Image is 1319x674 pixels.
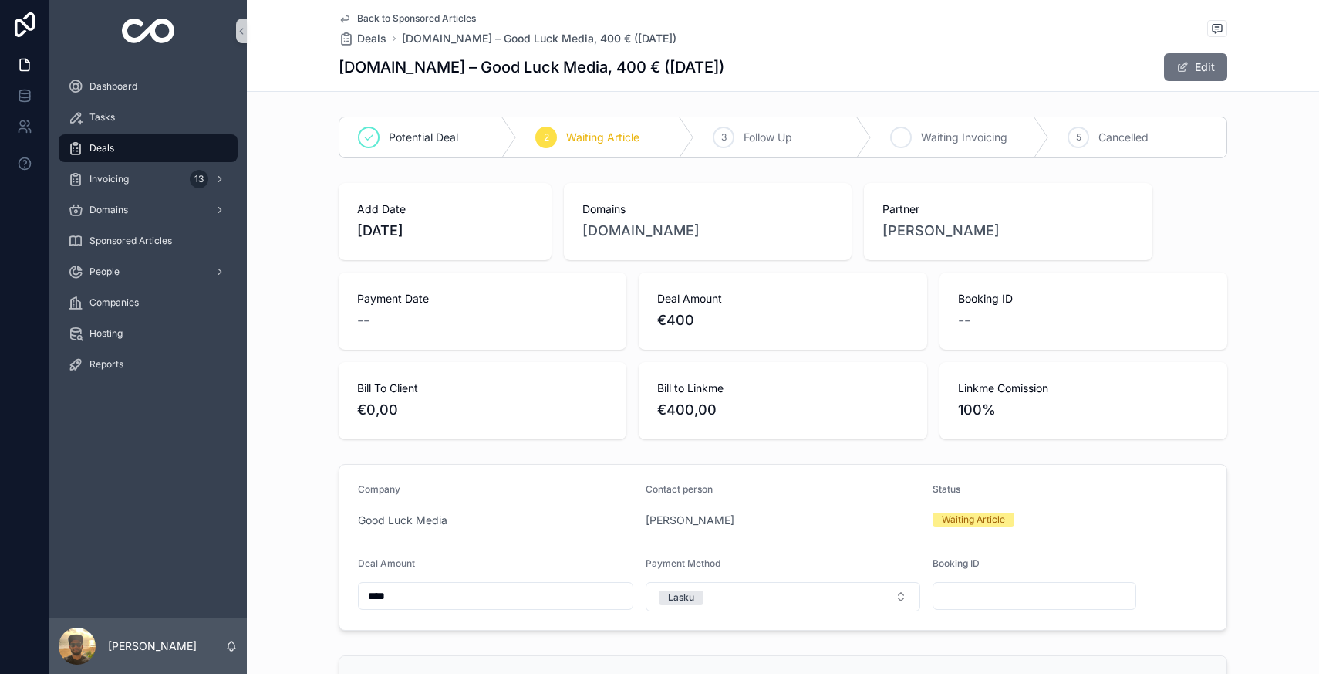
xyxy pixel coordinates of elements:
span: Invoicing [89,173,129,185]
span: Sponsored Articles [89,235,172,247]
span: Payment Date [357,291,608,307]
span: Companies [89,296,139,309]
span: Add Date [357,202,533,217]
span: Tasks [89,111,115,124]
div: 13 [190,170,208,188]
span: Back to Sponsored Articles [357,12,476,25]
span: Reports [89,358,123,371]
span: People [89,266,120,278]
a: Hosting [59,320,238,347]
span: Deal Amount [657,291,908,307]
p: [PERSON_NAME] [108,638,197,654]
span: Cancelled [1098,130,1149,145]
a: People [59,258,238,286]
span: Deals [89,142,114,154]
span: Contact person [646,483,713,495]
span: Bill to Linkme [657,381,908,396]
a: Reports [59,351,238,378]
span: 2 [544,131,549,144]
button: Select Button [646,582,921,611]
span: Status [933,483,960,495]
a: Deals [339,31,386,46]
a: [DOMAIN_NAME] [582,220,700,242]
a: Tasks [59,103,238,131]
span: Payment Method [646,557,720,569]
button: Edit [1164,53,1227,81]
span: Domains [89,204,128,216]
span: 3 [721,131,727,144]
a: Back to Sponsored Articles [339,12,476,25]
div: Waiting Article [942,513,1005,527]
span: €400 [657,310,908,331]
span: Booking ID [958,291,1209,307]
span: Linkme Comission [958,381,1209,396]
a: Deals [59,134,238,162]
span: €400,00 [657,399,908,421]
a: [PERSON_NAME] [646,513,734,528]
span: Bill To Client [357,381,608,396]
a: [DOMAIN_NAME] – Good Luck Media, 400 € ([DATE]) [402,31,676,46]
h1: [DOMAIN_NAME] – Good Luck Media, 400 € ([DATE]) [339,56,724,78]
span: Follow Up [744,130,792,145]
span: 5 [1076,131,1081,144]
span: Dashboard [89,80,137,93]
div: scrollable content [49,62,247,398]
div: Lasku [668,591,694,605]
span: Deals [357,31,386,46]
span: -- [958,310,970,331]
span: Partner [882,202,1133,217]
span: Company [358,483,400,495]
a: Dashboard [59,73,238,100]
span: Hosting [89,327,123,340]
span: €0,00 [357,399,608,421]
span: -- [357,310,369,331]
span: [DATE] [357,220,533,242]
span: Domains [582,202,833,217]
a: [PERSON_NAME] [882,220,1000,242]
span: Waiting Invoicing [921,130,1007,145]
span: Potential Deal [389,130,458,145]
a: Invoicing13 [59,165,238,193]
span: 100% [958,399,1209,421]
a: Sponsored Articles [59,227,238,255]
span: Waiting Article [566,130,639,145]
a: Domains [59,196,238,224]
span: Deal Amount [358,557,415,569]
a: Companies [59,289,238,317]
span: Booking ID [933,557,980,569]
img: App logo [122,19,175,43]
a: Good Luck Media [358,513,447,528]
